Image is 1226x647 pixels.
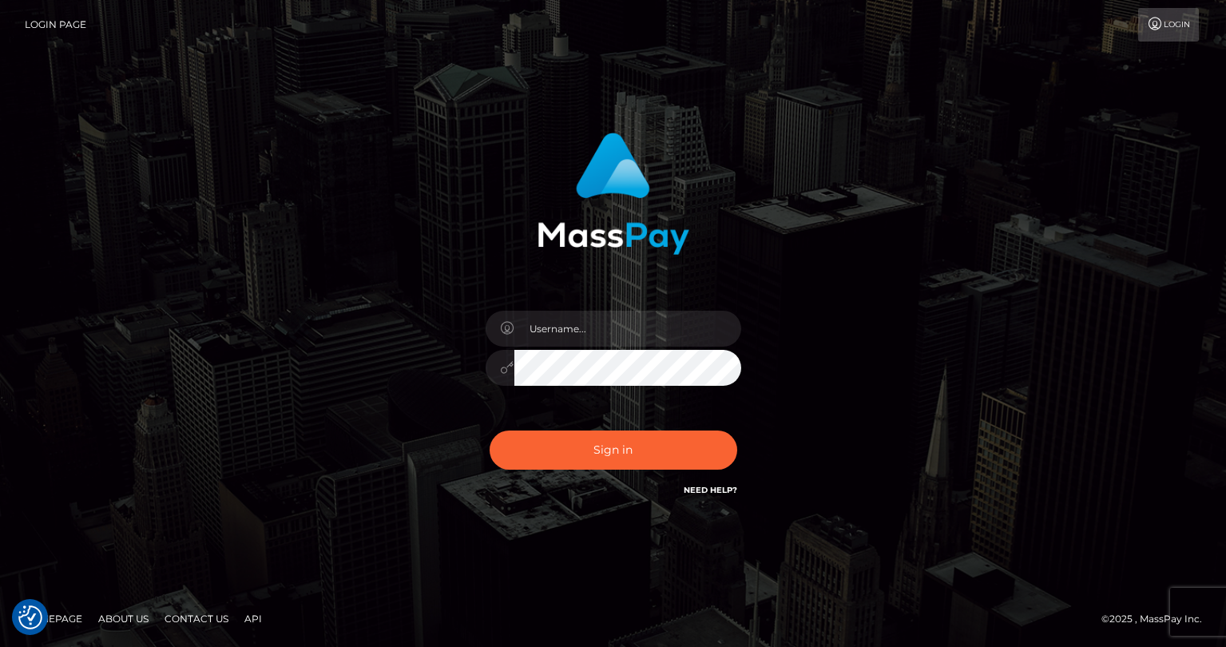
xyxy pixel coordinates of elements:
a: Homepage [18,606,89,631]
img: MassPay Login [538,133,689,255]
input: Username... [514,311,741,347]
div: © 2025 , MassPay Inc. [1101,610,1214,628]
img: Revisit consent button [18,605,42,629]
a: Login [1138,8,1199,42]
button: Sign in [490,431,737,470]
a: Need Help? [684,485,737,495]
button: Consent Preferences [18,605,42,629]
a: About Us [92,606,155,631]
a: Login Page [25,8,86,42]
a: Contact Us [158,606,235,631]
a: API [238,606,268,631]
